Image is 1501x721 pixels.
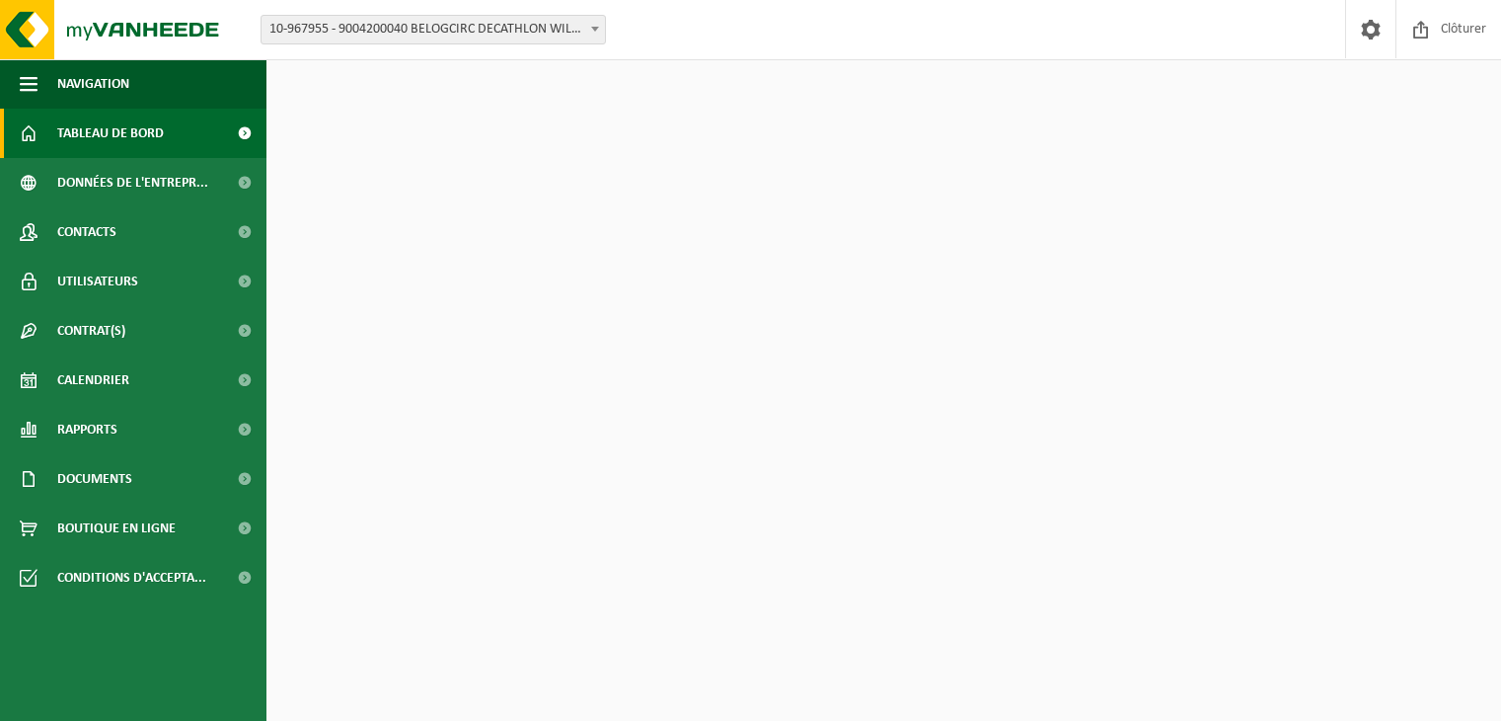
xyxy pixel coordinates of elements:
span: Utilisateurs [57,257,138,306]
span: 10-967955 - 9004200040 BELOGCIRC DECATHLON WILLEBROEK - WILLEBROEK [261,15,606,44]
span: Boutique en ligne [57,504,176,553]
span: Rapports [57,405,117,454]
span: Documents [57,454,132,504]
span: Contacts [57,207,116,257]
span: Conditions d'accepta... [57,553,206,602]
span: 10-967955 - 9004200040 BELOGCIRC DECATHLON WILLEBROEK - WILLEBROEK [262,16,605,43]
span: Calendrier [57,356,129,405]
span: Données de l'entrepr... [57,158,208,207]
span: Tableau de bord [57,109,164,158]
span: Navigation [57,59,129,109]
span: Contrat(s) [57,306,125,356]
